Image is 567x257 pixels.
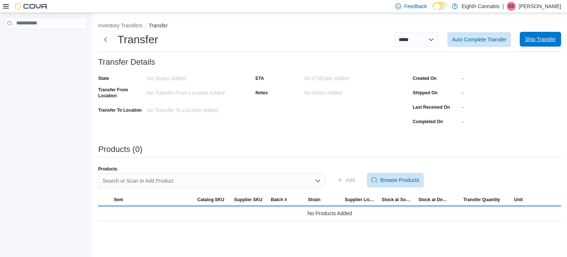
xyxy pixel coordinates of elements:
button: Add [334,173,358,187]
span: Strain [308,197,320,203]
span: Transfer Quantity [463,197,500,203]
p: Eighth Cannabis [461,2,499,11]
h3: Products (0) [98,145,142,154]
span: Feedback [404,3,427,10]
button: Stock at Source [379,194,416,206]
nav: An example of EuiBreadcrumbs [98,22,561,31]
button: Ship Transfer [520,32,561,47]
button: Open list of options [315,178,321,184]
input: Dark Mode [433,2,448,10]
button: Unit [511,194,539,206]
button: Strain [305,194,342,206]
span: Batch # [271,197,287,203]
div: No ETADate added [304,72,403,81]
label: Last Received On [413,104,450,110]
button: Catalog SKU [195,194,231,206]
button: Auto Complete Transfer [447,32,511,47]
button: Item [111,194,195,206]
label: State [98,75,109,81]
button: Inventory Transfers [98,23,142,28]
label: Transfer To Location [98,107,142,113]
label: Completed On [413,119,443,125]
span: Ship Transfer [525,35,556,43]
span: Add [346,176,355,184]
p: [PERSON_NAME] [519,2,561,11]
button: Stock at Destination [415,194,452,206]
span: SS [508,2,514,11]
button: Supplier SKU [231,194,268,206]
label: Transfer From Location [98,87,144,99]
span: Auto Complete Transfer [452,36,506,43]
span: Catalog SKU [197,197,224,203]
label: ETA [255,75,264,81]
div: No Transfer From Location Added [147,87,246,96]
div: Shari Smiley [507,2,516,11]
span: Stock at Destination [418,197,449,203]
span: Stock at Source [382,197,413,203]
span: Supplier License [345,197,376,203]
label: Shipped On [413,90,437,96]
span: Browse Products [380,176,419,184]
div: - [462,87,561,96]
span: No Products Added [307,209,352,218]
button: Browse Products [367,173,424,187]
h3: Transfer Details [98,58,155,67]
label: Notes [255,90,268,96]
button: Next [98,32,113,47]
button: Transfer [149,23,168,28]
div: No Notes added [304,87,403,96]
div: - [462,72,561,81]
button: Transfer Quantity [452,194,511,206]
img: Cova [15,3,48,10]
label: Products [98,166,117,172]
label: Created On [413,75,437,81]
h1: Transfer [117,32,158,47]
nav: Complex example [4,31,87,48]
span: Item [114,197,123,203]
div: No Transfer To Location Added [147,104,246,113]
div: - [462,116,561,125]
span: Supplier SKU [234,197,262,203]
div: No Status added [147,72,246,81]
span: Unit [514,197,523,203]
div: - [462,101,561,110]
p: | [502,2,504,11]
